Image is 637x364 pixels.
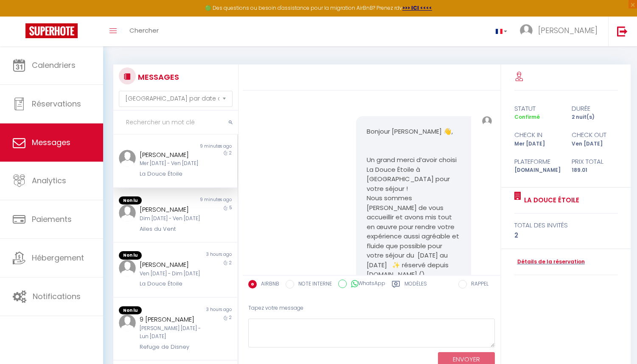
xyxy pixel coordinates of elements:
div: La Douce Étoile [140,170,201,178]
span: Confirmé [514,113,540,120]
div: Refuge de Disney [140,343,201,351]
div: Mer [DATE] - Ven [DATE] [140,160,201,168]
div: 3 hours ago [175,306,237,315]
span: Messages [32,137,70,148]
h3: MESSAGES [136,67,179,87]
div: [PERSON_NAME] [140,150,201,160]
img: Super Booking [25,23,78,38]
div: 2 nuit(s) [566,113,623,121]
div: check in [509,130,566,140]
span: [PERSON_NAME] [538,25,598,36]
div: 9 minutes ago [175,143,237,150]
div: 9 [PERSON_NAME] [140,314,201,325]
div: 3 hours ago [175,251,237,260]
img: ... [520,24,533,37]
div: Tapez votre message [248,298,495,319]
span: Paiements [32,214,72,224]
div: Prix total [566,157,623,167]
span: 5 [229,204,232,211]
img: ... [119,150,136,167]
span: Analytics [32,175,66,186]
img: ... [119,204,136,221]
a: ... [PERSON_NAME] [514,17,608,46]
div: [PERSON_NAME] [140,204,201,215]
a: >>> ICI <<<< [402,4,432,11]
span: Non lu [119,196,142,205]
span: Non lu [119,251,142,260]
div: La Douce Étoile [140,280,201,288]
img: ... [119,260,136,277]
img: ... [119,314,136,331]
span: 2 [229,150,232,156]
label: AIRBNB [257,280,279,289]
div: statut [509,104,566,114]
a: Détails de la réservation [514,258,585,266]
label: Modèles [404,280,427,291]
div: total des invités [514,220,618,230]
span: Chercher [129,26,159,35]
a: Chercher [123,17,165,46]
span: Calendriers [32,60,76,70]
div: 9 minutes ago [175,196,237,205]
div: check out [566,130,623,140]
div: Plateforme [509,157,566,167]
div: Ailes du Vent [140,225,201,233]
div: Ven [DATE] [566,140,623,148]
div: Ven [DATE] - Dim [DATE] [140,270,201,278]
span: Non lu [119,306,142,315]
div: [PERSON_NAME] [DATE] - Lun [DATE] [140,325,201,341]
span: Hébergement [32,252,84,263]
div: 189.01 [566,166,623,174]
label: RAPPEL [467,280,488,289]
img: ... [482,116,492,126]
label: NOTE INTERNE [294,280,332,289]
a: La Douce Étoile [521,195,579,205]
div: 2 [514,230,618,241]
span: 2 [229,314,232,321]
input: Rechercher un mot clé [113,111,238,134]
img: logout [617,26,628,36]
div: [PERSON_NAME] [140,260,201,270]
div: Mer [DATE] [509,140,566,148]
span: Réservations [32,98,81,109]
div: durée [566,104,623,114]
div: [DOMAIN_NAME] [509,166,566,174]
div: Dim [DATE] - Ven [DATE] [140,215,201,223]
span: 2 [229,260,232,266]
span: Notifications [33,291,81,302]
label: WhatsApp [347,280,385,289]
